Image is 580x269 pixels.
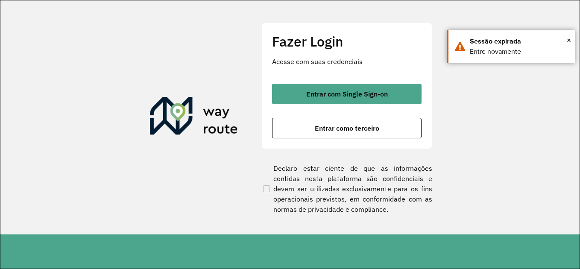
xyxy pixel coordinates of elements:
[567,34,571,47] button: Close
[272,56,422,67] p: Acesse com suas credenciais
[261,163,432,214] label: Declaro estar ciente de que as informações contidas nesta plataforma são confidenciais e devem se...
[306,91,388,97] span: Entrar com Single Sign-on
[150,97,238,138] img: Roteirizador AmbevTech
[272,33,422,50] h2: Fazer Login
[567,34,571,47] span: ×
[315,125,379,132] span: Entrar como terceiro
[272,118,422,138] button: button
[272,84,422,104] button: button
[470,36,568,47] div: Sessão expirada
[470,47,568,57] div: Entre novamente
